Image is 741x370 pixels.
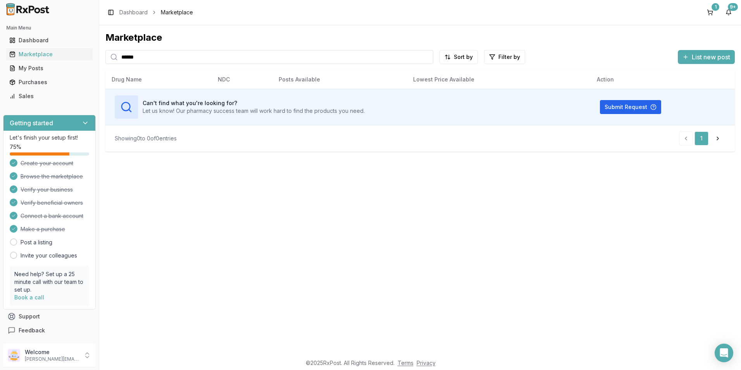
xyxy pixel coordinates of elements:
[704,6,716,19] button: 1
[3,62,96,74] button: My Posts
[591,70,735,89] th: Action
[6,33,93,47] a: Dashboard
[678,50,735,64] button: List new post
[484,50,525,64] button: Filter by
[21,186,73,194] span: Verify your business
[398,360,414,366] a: Terms
[10,118,53,128] h3: Getting started
[21,239,52,246] a: Post a listing
[143,99,365,107] h3: Can't find what you're looking for?
[21,159,73,167] span: Create your account
[6,47,93,61] a: Marketplace
[454,53,473,61] span: Sort by
[679,131,725,145] nav: pagination
[694,131,708,145] a: 1
[3,3,53,16] img: RxPost Logo
[115,135,177,142] div: Showing 0 to 0 of 0 entries
[10,134,89,142] p: Let's finish your setup first!
[9,78,90,86] div: Purchases
[105,31,735,44] div: Marketplace
[9,64,90,72] div: My Posts
[9,92,90,100] div: Sales
[272,70,407,89] th: Posts Available
[212,70,272,89] th: NDC
[3,48,96,61] button: Marketplace
[3,323,96,337] button: Feedback
[21,199,83,207] span: Verify beneficial owners
[6,61,93,75] a: My Posts
[19,327,45,334] span: Feedback
[3,90,96,102] button: Sales
[14,294,44,301] a: Book a call
[712,3,719,11] div: 1
[715,344,733,362] div: Open Intercom Messenger
[9,50,90,58] div: Marketplace
[21,212,83,220] span: Connect a bank account
[3,34,96,47] button: Dashboard
[692,52,730,62] span: List new post
[722,6,735,19] button: 9+
[498,53,520,61] span: Filter by
[143,107,365,115] p: Let us know! Our pharmacy success team will work hard to find the products you need.
[600,100,661,114] button: Submit Request
[6,89,93,103] a: Sales
[728,3,738,11] div: 9+
[10,143,21,151] span: 75 %
[119,9,193,16] nav: breadcrumb
[3,309,96,323] button: Support
[9,36,90,44] div: Dashboard
[710,131,725,145] a: Go to next page
[14,270,84,294] p: Need help? Set up a 25 minute call with our team to set up.
[407,70,591,89] th: Lowest Price Available
[21,173,83,180] span: Browse the marketplace
[6,25,93,31] h2: Main Menu
[161,9,193,16] span: Marketplace
[417,360,436,366] a: Privacy
[3,76,96,88] button: Purchases
[6,75,93,89] a: Purchases
[105,70,212,89] th: Drug Name
[439,50,478,64] button: Sort by
[119,9,148,16] a: Dashboard
[25,356,79,362] p: [PERSON_NAME][EMAIL_ADDRESS][DOMAIN_NAME]
[678,54,735,62] a: List new post
[21,225,65,233] span: Make a purchase
[8,349,20,361] img: User avatar
[21,252,77,259] a: Invite your colleagues
[25,348,79,356] p: Welcome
